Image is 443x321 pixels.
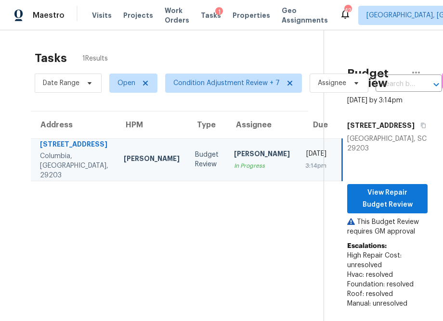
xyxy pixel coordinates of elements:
[347,272,393,278] span: Hvac: resolved
[347,217,428,236] p: This Budget Review requires GM approval
[233,11,270,20] span: Properties
[347,291,393,297] span: Roof: resolved
[355,187,420,210] span: View Repair Budget Review
[347,300,407,307] span: Manual: unresolved
[226,111,298,138] th: Assignee
[92,11,112,20] span: Visits
[40,139,108,151] div: [STREET_ADDRESS]
[376,77,415,92] input: Search by address
[40,151,108,180] div: Columbia, [GEOGRAPHIC_DATA], 29203
[234,161,290,171] div: In Progress
[415,117,428,134] button: Copy Address
[43,78,79,88] span: Date Range
[347,184,428,213] button: View Repair Budget Review
[318,78,346,88] span: Assignee
[82,54,108,63] span: 1 Results
[201,12,221,19] span: Tasks
[215,7,223,17] div: 1
[305,161,326,171] div: 3:14pm
[430,78,443,91] button: Open
[117,78,135,88] span: Open
[123,11,153,20] span: Projects
[347,252,402,269] span: High Repair Cost: unresolved
[305,149,326,161] div: [DATE]
[282,6,328,25] span: Geo Assignments
[173,78,280,88] span: Condition Adjustment Review + 7
[165,6,189,25] span: Work Orders
[347,96,403,105] div: [DATE] by 3:14pm
[347,121,415,130] h5: [STREET_ADDRESS]
[347,243,387,249] b: Escalations:
[195,150,219,169] div: Budget Review
[187,111,226,138] th: Type
[33,11,65,20] span: Maestro
[347,69,404,88] h2: Budget Review
[31,111,116,138] th: Address
[124,154,180,166] div: [PERSON_NAME]
[298,111,342,138] th: Due
[234,149,290,161] div: [PERSON_NAME]
[344,6,351,15] div: 42
[347,281,414,288] span: Foundation: resolved
[116,111,187,138] th: HPM
[347,134,428,153] div: [GEOGRAPHIC_DATA], SC 29203
[35,53,67,63] h2: Tasks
